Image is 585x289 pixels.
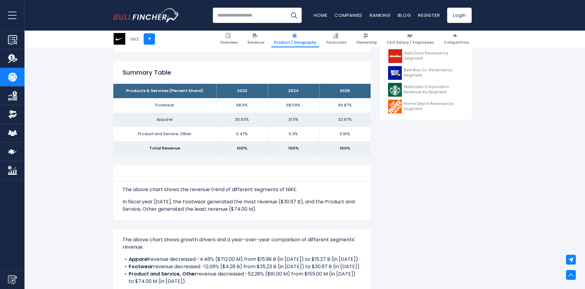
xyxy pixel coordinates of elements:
[319,113,371,127] td: 32.97%
[384,81,467,98] a: Starbucks Corporation Revenue by Segment
[404,51,463,61] span: AutoZone Revenue by Segment
[314,12,327,18] a: Home
[268,127,319,141] td: 0.3%
[319,141,371,156] td: 100%
[113,113,216,127] td: Apparel
[123,263,361,270] li: revenue decreased -12.09% ($4.26 B) from $35.23 B (in [DATE]) to $30.97 B (in [DATE]).
[113,127,216,141] td: Product and Service, Other
[404,84,463,95] span: Starbucks Corporation Revenue by Segment
[398,12,411,18] a: Blog
[387,40,434,45] span: CEO Salary / Employees
[113,8,179,22] img: Bullfincher logo
[447,8,472,23] a: Login
[114,33,125,45] img: NKE logo
[268,113,319,127] td: 31.11%
[444,40,469,45] span: Competitors
[286,8,302,23] button: Search
[268,141,319,156] td: 100%
[245,31,267,47] a: Revenue
[216,141,268,156] td: 100%
[441,31,472,47] a: Competitors
[384,48,467,65] a: AutoZone Revenue by Segment
[123,68,361,77] h2: Summary Table
[323,31,349,47] a: Financials
[216,84,268,98] th: 2023
[216,113,268,127] td: 30.63%
[113,141,216,156] td: Total Revenue
[404,68,463,78] span: Best Buy Co. Revenue by Segment
[388,83,402,97] img: SBUX logo
[129,256,149,263] b: Apparel
[388,49,402,63] img: AZO logo
[370,12,391,18] a: Ranking
[384,65,467,81] a: Best Buy Co. Revenue by Segment
[123,198,361,213] p: In fiscal year [DATE], the Footwear generated the most revenue ($30.97 B), and the Product and Se...
[130,35,139,43] div: NIKE
[216,127,268,141] td: 0.47%
[353,31,380,47] a: Ownership
[319,127,371,141] td: 0.16%
[274,40,316,45] span: Product / Geography
[113,98,216,113] td: Footwear
[319,98,371,113] td: 66.87%
[384,31,437,47] a: CEO Salary / Employees
[113,8,179,22] a: Go to homepage
[319,84,371,98] th: 2025
[123,186,361,193] p: The above chart shows the revenue trend of different segments of NIKE.
[326,40,346,45] span: Financials
[356,40,377,45] span: Ownership
[388,100,402,113] img: HD logo
[144,33,155,45] a: +
[418,12,440,18] a: Register
[334,12,362,18] a: Companies
[113,84,216,98] th: Products & Services (Percent Share)
[220,40,238,45] span: Overview
[129,270,197,277] b: Product and Service, Other
[123,270,361,285] li: revenue decreased -52.26% ($81.00 M) from $155.00 M (in [DATE]) to $74.00 M (in [DATE]).
[217,31,240,47] a: Overview
[268,84,319,98] th: 2024
[404,101,463,112] span: Home Depot Revenue by Segment
[123,256,361,263] li: revenue decreased -4.46% ($712.00 M) from $15.98 B (in [DATE]) to $15.27 B (in [DATE]).
[388,66,402,80] img: BBY logo
[8,110,17,119] img: Ownership
[129,263,153,270] b: Footwear
[123,236,361,251] p: The above chart shows growth drivers and a year-over-year comparison of different segments' revenue.
[247,40,264,45] span: Revenue
[271,31,319,47] a: Product / Geography
[384,98,467,115] a: Home Depot Revenue by Segment
[268,98,319,113] td: 68.59%
[216,98,268,113] td: 68.9%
